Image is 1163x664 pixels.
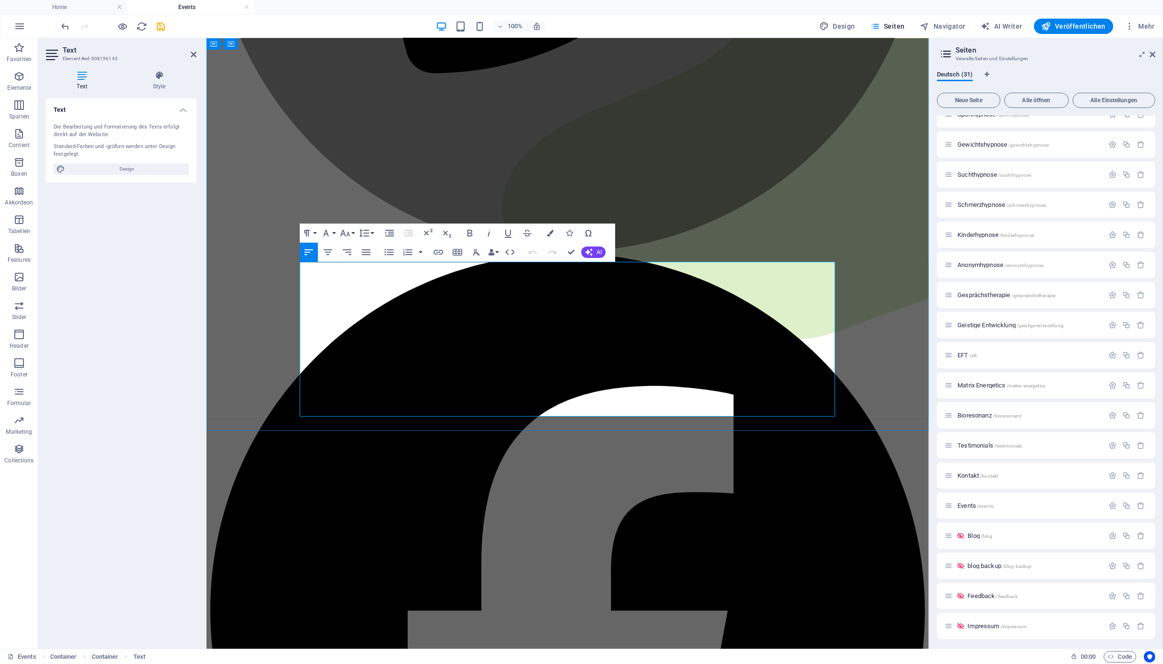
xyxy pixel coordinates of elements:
span: Klick, um Seite zu öffnen [967,562,1032,569]
span: Mehr [1125,21,1155,31]
span: /matrix-energetics [1007,383,1046,388]
span: Events [957,502,993,509]
span: Klick, um Seite zu öffnen [967,532,992,539]
h6: 100% [508,21,523,32]
div: Einstellungen [1109,261,1117,269]
div: Duplizieren [1122,201,1130,209]
div: Einstellungen [1109,471,1117,480]
div: blog backup/blog-backup [965,563,1104,569]
div: Entfernen [1137,231,1145,239]
div: Einstellungen [1109,592,1117,600]
div: Duplizieren [1122,231,1130,239]
button: AI [581,246,606,258]
div: Standard-Farben und -größen werden unter Design festgelegt. [54,143,189,159]
div: Einstellungen [1109,411,1117,419]
span: Klick zum Auswählen. Doppelklick zum Bearbeiten [50,651,77,663]
button: save [155,21,167,32]
button: Alle Einstellungen [1073,93,1155,108]
button: Klicke hier, um den Vorschau-Modus zu verlassen [117,21,129,32]
button: Neue Seite [937,93,1000,108]
span: Klick zum Auswählen. Doppelklick zum Bearbeiten [92,651,119,663]
button: Ordered List [417,243,424,262]
div: Duplizieren [1122,471,1130,480]
div: Kinderhypnose/kinderhypnose [955,232,1104,238]
span: /anonymhypnose [1004,263,1043,268]
span: Neue Seite [941,97,996,103]
button: Superscript [419,224,437,243]
div: Duplizieren [1122,592,1130,600]
div: Feedback/feedback [965,593,1104,599]
div: Einstellungen [1109,171,1117,179]
span: AI Writer [981,21,1022,31]
div: Duplizieren [1122,321,1130,329]
span: /impressum [1000,624,1027,629]
span: Klick zum Auswählen. Doppelklick zum Bearbeiten [133,651,145,663]
div: Bioresonanz/bioresonanz [955,412,1104,418]
span: 00 00 [1081,651,1096,663]
button: Code [1104,651,1136,663]
div: Einstellungen [1109,532,1117,540]
h2: Seiten [956,46,1155,54]
button: Mehr [1121,19,1159,34]
p: Header [10,342,29,350]
button: 100% [493,21,527,32]
span: /suchthypnose [998,172,1032,178]
div: Einstellungen [1109,351,1117,359]
div: Einstellungen [1109,381,1117,389]
span: /bioresonanz [993,413,1022,418]
div: Entfernen [1137,532,1145,540]
span: /geistige-entwicklung [1017,323,1064,328]
span: Veröffentlichen [1042,21,1106,31]
button: undo [60,21,71,32]
h4: Events [127,2,254,12]
div: Entfernen [1137,351,1145,359]
button: Decrease Indent [400,224,418,243]
span: Design [68,163,186,175]
span: Kontakt [957,472,998,479]
i: Bei Größenänderung Zoomstufe automatisch an das gewählte Gerät anpassen. [533,22,541,31]
span: /testimonials [994,443,1022,449]
div: Duplizieren [1122,351,1130,359]
span: Design [819,21,855,31]
button: Veröffentlichen [1034,19,1113,34]
span: /eft [969,353,977,358]
div: Die Bearbeitung und Formatierung des Texts erfolgt direkt auf der Website. [54,123,189,139]
p: Bilder [12,285,27,292]
span: /blog [981,534,993,539]
div: Design (Strg+Alt+Y) [815,19,859,34]
button: Align Center [319,243,337,262]
div: Entfernen [1137,502,1145,510]
p: Akkordeon [5,199,33,206]
button: Clear Formatting [467,243,486,262]
button: Font Size [338,224,356,243]
button: Navigator [916,19,969,34]
h3: Verwalte Seiten und Einstellungen [956,54,1136,63]
div: Entfernen [1137,411,1145,419]
div: Einstellungen [1109,231,1117,239]
div: Duplizieren [1122,622,1130,630]
h2: Text [63,46,196,54]
h3: Element #ed-908156143 [63,54,177,63]
div: Duplizieren [1122,562,1130,570]
span: Klick, um Seite zu öffnen [957,321,1064,329]
button: Design [54,163,189,175]
p: Favoriten [7,55,32,63]
h4: Text [46,98,196,116]
h6: Session-Zeit [1071,651,1096,663]
button: Alle öffnen [1004,93,1069,108]
button: Underline (Ctrl+U) [499,224,517,243]
span: /feedback [996,594,1017,599]
p: Slider [12,313,27,321]
div: Duplizieren [1122,502,1130,510]
div: Duplizieren [1122,291,1130,299]
button: Font Family [319,224,337,243]
button: Usercentrics [1144,651,1155,663]
button: Subscript [438,224,456,243]
button: Seiten [867,19,909,34]
div: Einstellungen [1109,291,1117,299]
i: Seite neu laden [137,21,148,32]
button: reload [136,21,148,32]
p: Footer [11,371,28,378]
div: Duplizieren [1122,140,1130,149]
button: Design [815,19,859,34]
